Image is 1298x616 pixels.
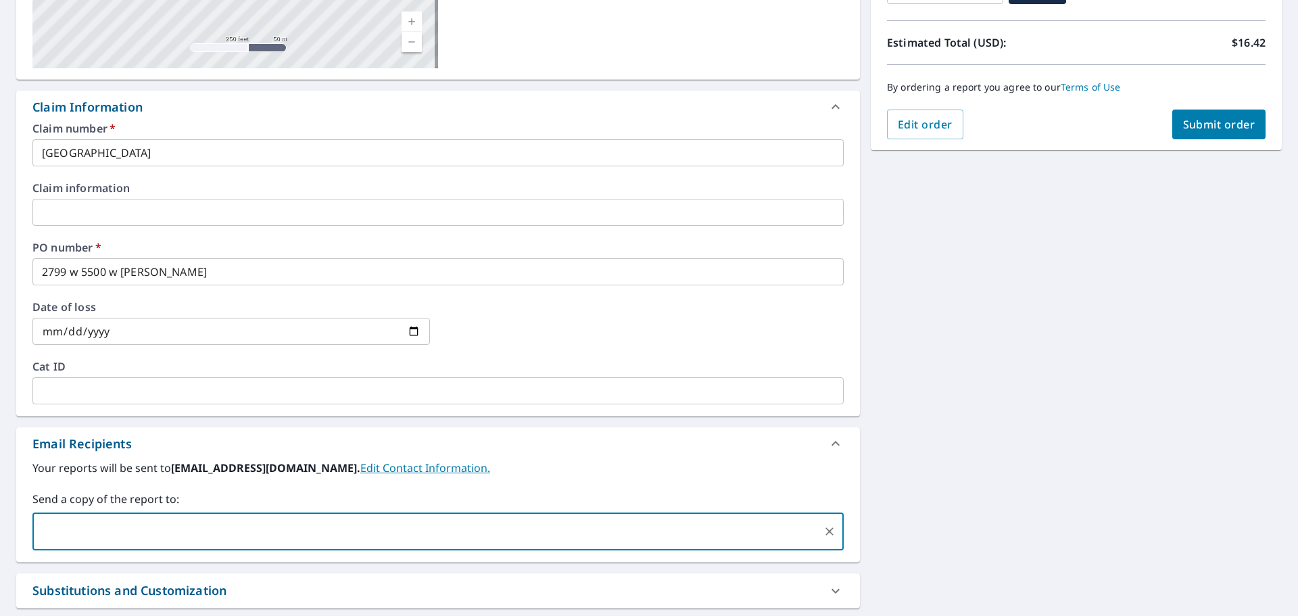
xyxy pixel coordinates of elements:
label: Claim information [32,183,844,193]
a: EditContactInfo [360,460,490,475]
button: Edit order [887,110,963,139]
div: Substitutions and Customization [16,573,860,608]
span: Edit order [898,117,953,132]
button: Submit order [1172,110,1266,139]
p: By ordering a report you agree to our [887,81,1266,93]
b: [EMAIL_ADDRESS][DOMAIN_NAME]. [171,460,360,475]
label: PO number [32,242,844,253]
label: Your reports will be sent to [32,460,844,476]
a: Current Level 17, Zoom In [402,11,422,32]
p: Estimated Total (USD): [887,34,1076,51]
span: Submit order [1183,117,1255,132]
div: Email Recipients [32,435,132,453]
div: Claim Information [16,91,860,123]
div: Email Recipients [16,427,860,460]
a: Current Level 17, Zoom Out [402,32,422,52]
p: $16.42 [1232,34,1266,51]
label: Cat ID [32,361,844,372]
div: Claim Information [32,98,143,116]
label: Date of loss [32,302,430,312]
a: Terms of Use [1061,80,1121,93]
label: Claim number [32,123,844,134]
button: Clear [820,522,839,541]
label: Send a copy of the report to: [32,491,844,507]
div: Substitutions and Customization [32,582,226,600]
